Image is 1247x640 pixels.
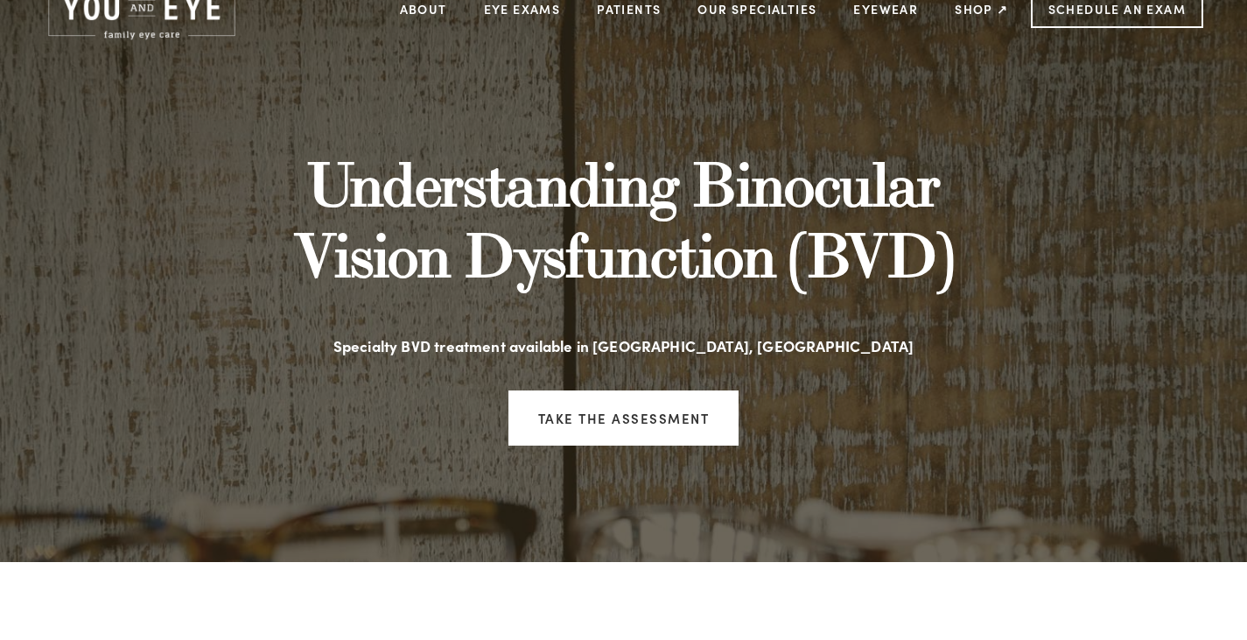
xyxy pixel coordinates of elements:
[333,335,914,355] strong: Specialty BVD treatment available in [GEOGRAPHIC_DATA], [GEOGRAPHIC_DATA]
[697,1,816,18] a: Our Specialties
[295,145,954,293] strong: Understanding Binocular Vision Dysfunction (BVD)
[508,390,739,446] a: Take the assessment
